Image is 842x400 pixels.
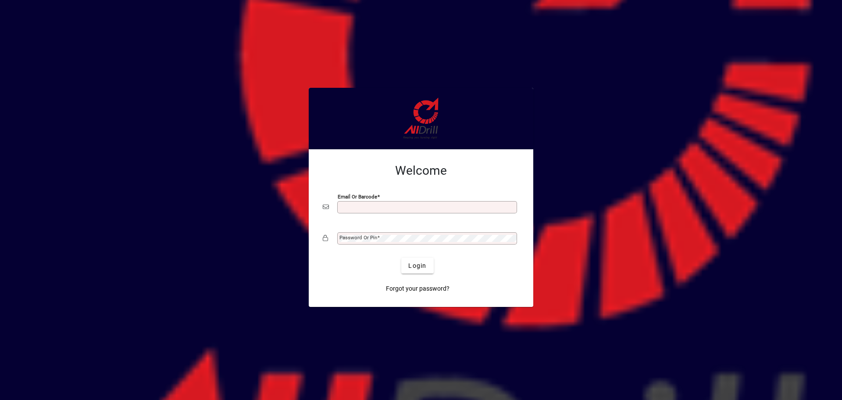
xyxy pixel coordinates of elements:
mat-label: Password or Pin [339,234,377,241]
button: Login [401,258,433,274]
span: Forgot your password? [386,284,450,293]
span: Login [408,261,426,270]
a: Forgot your password? [382,281,453,296]
h2: Welcome [323,163,519,178]
mat-label: Email or Barcode [338,194,377,200]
